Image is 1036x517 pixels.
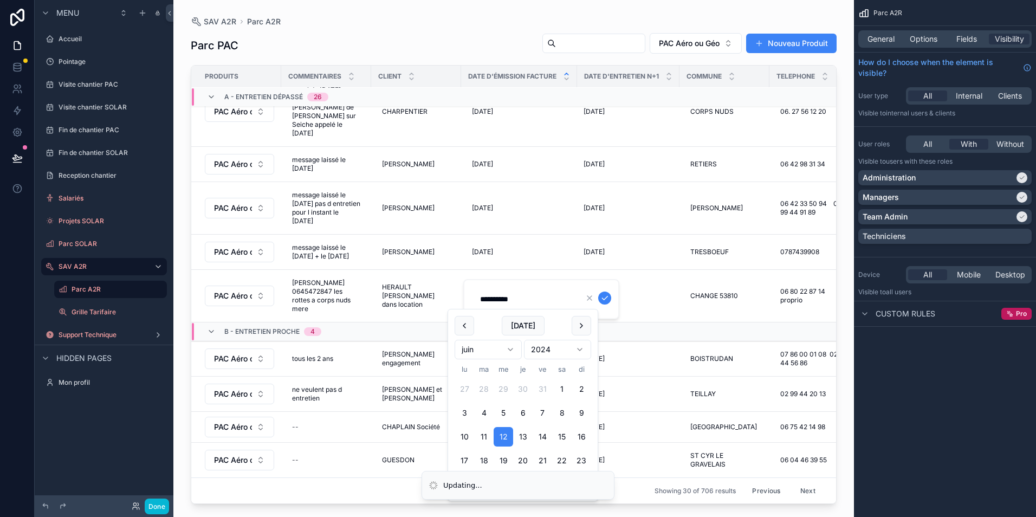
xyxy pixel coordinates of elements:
span: All [923,139,932,150]
span: [PERSON_NAME] [382,204,435,212]
button: lundi 3 juin 2024 [455,403,474,423]
span: Without [996,139,1024,150]
a: Fin de chantier PAC [41,121,167,139]
button: dimanche 2 juin 2024 [572,379,591,399]
div: 26 [314,93,322,101]
label: Pointage [59,57,165,66]
button: dimanche 16 juin 2024 [572,427,591,447]
span: Fields [956,34,977,44]
span: [GEOGRAPHIC_DATA] [690,423,757,431]
span: Clients [998,91,1022,101]
button: Next [793,482,823,499]
span: All [923,269,932,280]
button: Done [145,499,169,514]
button: [DATE] [502,316,545,335]
button: Previous [744,482,788,499]
a: Reception chantier [41,167,167,184]
button: dimanche 23 juin 2024 [572,451,591,470]
span: message laissé le [DATE] [292,156,360,173]
label: Accueil [59,35,165,43]
span: PAC Aéro ou Géo [214,455,252,466]
div: -- [292,423,299,431]
a: SAV A2R [41,258,167,275]
a: Support Technique [41,326,167,344]
label: User type [858,92,902,100]
th: vendredi [533,364,552,375]
button: Select Button [650,33,742,54]
span: [DATE] [472,248,493,256]
p: Team Admin [863,211,908,222]
a: Fin de chantier SOLAR [41,144,167,161]
div: 4 [310,327,315,336]
span: message laissé le [DATE] + le [DATE] [292,243,360,261]
button: Select Button [205,286,274,306]
a: Nouveau Produit [746,34,837,53]
span: PAC Aéro ou Géo [214,203,252,214]
button: vendredi 7 juin 2024 [533,403,552,423]
span: a - entretien dépassé [224,93,303,101]
p: Managers [863,192,899,203]
span: [DATE] [584,204,605,212]
span: 06 04 46 39 55 [780,456,827,464]
span: [DATE] [472,107,493,116]
button: samedi 15 juin 2024 [552,427,572,447]
p: Visible to [858,157,1032,166]
span: PAC Aéro ou Géo [659,38,720,49]
label: Mon profil [59,378,165,387]
button: jeudi 13 juin 2024 [513,427,533,447]
label: Support Technique [59,331,150,339]
div: Updating... [443,480,482,491]
span: Date d'entretien n+1 [584,72,659,81]
a: Visite chantier SOLAR [41,99,167,116]
span: [PERSON_NAME] [690,204,743,212]
label: Salariés [59,194,165,203]
span: [DATE] [472,160,493,169]
span: BOISTRUDAN [690,354,733,363]
button: Select Button [205,384,274,404]
span: Telephone [776,72,815,81]
span: Pro [1016,309,1027,318]
th: mercredi [494,364,513,375]
span: PAC Aéro ou Géo [214,106,252,117]
button: mercredi 19 juin 2024 [494,451,513,470]
span: 0787439908 [780,248,819,256]
a: Mon profil [41,374,167,391]
button: vendredi 14 juin 2024 [533,427,552,447]
button: samedi 1 juin 2024 [552,379,572,399]
span: ST CYR LE GRAVELAIS [690,451,759,469]
p: Visible to [858,109,1032,118]
button: jeudi 30 mai 2024 [513,379,533,399]
span: [DATE] [472,204,493,212]
button: Select Button [205,417,274,437]
label: Fin de chantier SOLAR [59,148,165,157]
button: lundi 27 mai 2024 [455,379,474,399]
button: dimanche 9 juin 2024 [572,403,591,423]
p: Visible to [858,288,1032,296]
span: How do I choose when the element is visible? [858,57,1019,79]
button: mardi 4 juin 2024 [474,403,494,423]
a: SAV A2R [191,16,236,27]
span: PAC Aéro ou Géo [214,247,252,257]
span: TRESBOEUF [690,248,729,256]
button: Select Button [205,450,274,470]
span: Custom rules [876,308,935,319]
label: Projets SOLAR [59,217,165,225]
span: CHARPENTIER [382,107,428,116]
a: Grille Tarifaire [54,303,167,321]
th: mardi [474,364,494,375]
table: juin 2024 [455,364,591,494]
span: PAC Aéro ou Géo [214,353,252,364]
span: Produits [205,72,238,81]
a: Parc A2R [247,16,281,27]
span: [DATE] [584,160,605,169]
span: [PERSON_NAME] [382,160,435,169]
a: Parc SOLAR [41,235,167,253]
a: Parc A2R [54,281,167,298]
th: jeudi [513,364,533,375]
span: [DATE] [584,248,605,256]
span: Parc A2R [873,9,902,17]
button: samedi 8 juin 2024 [552,403,572,423]
span: Desktop [995,269,1025,280]
span: [PERSON_NAME] [382,248,435,256]
button: lundi 17 juin 2024 [455,451,474,470]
